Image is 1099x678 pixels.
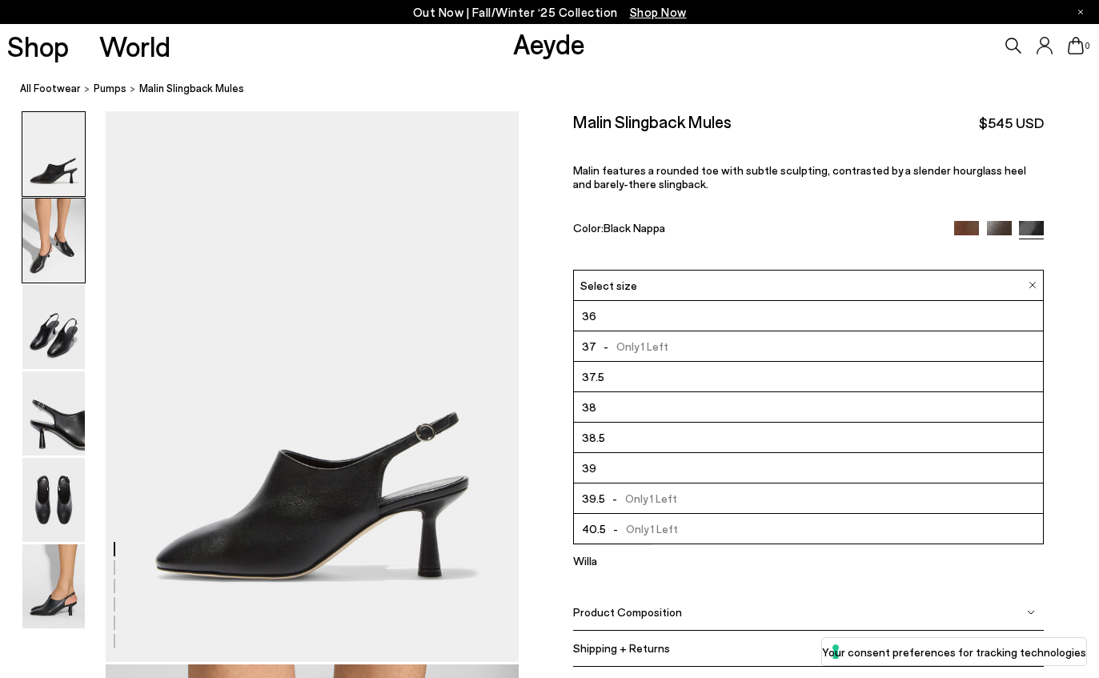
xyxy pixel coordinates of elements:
[604,221,665,235] span: Black Nappa
[7,32,69,60] a: Shop
[582,458,596,478] span: 39
[1027,608,1035,616] img: svg%3E
[822,638,1086,665] button: Your consent preferences for tracking technologies
[582,306,596,326] span: 36
[22,458,85,542] img: Malin Slingback Mules - Image 5
[20,67,1099,111] nav: breadcrumb
[606,522,626,536] span: -
[596,336,668,356] span: Only 1 Left
[606,519,678,539] span: Only 1 Left
[822,644,1086,660] label: Your consent preferences for tracking technologies
[605,491,625,505] span: -
[979,113,1044,133] span: $545 USD
[94,82,126,94] span: pumps
[582,336,596,356] span: 37
[573,221,939,239] div: Color:
[22,371,85,455] img: Malin Slingback Mules - Image 4
[22,285,85,369] img: Malin Slingback Mules - Image 3
[573,605,682,619] span: Product Composition
[582,519,606,539] span: 40.5
[22,544,85,628] img: Malin Slingback Mules - Image 6
[94,80,126,97] a: pumps
[1084,42,1092,50] span: 0
[630,5,687,19] span: Navigate to /collections/new-in
[139,80,244,97] span: Malin Slingback Mules
[22,112,85,196] img: Malin Slingback Mules - Image 1
[413,2,687,22] p: Out Now | Fall/Winter ‘25 Collection
[573,163,1044,191] p: Malin features a rounded toe with subtle sculpting, contrasted by a slender hourglass heel and ba...
[582,397,596,417] span: 38
[596,339,616,353] span: -
[573,111,732,131] h2: Malin Slingback Mules
[582,488,605,508] span: 39.5
[99,32,170,60] a: World
[573,554,653,568] p: Willa
[582,367,604,387] span: 37.5
[605,488,677,508] span: Only 1 Left
[573,641,670,655] span: Shipping + Returns
[20,80,81,97] a: All Footwear
[1068,37,1084,54] a: 0
[580,277,637,294] span: Select size
[22,199,85,283] img: Malin Slingback Mules - Image 2
[513,26,585,60] a: Aeyde
[582,427,605,447] span: 38.5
